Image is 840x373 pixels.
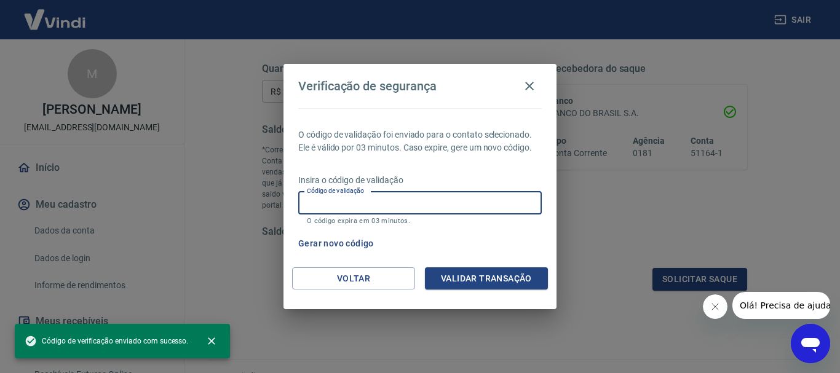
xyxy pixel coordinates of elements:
[25,335,188,347] span: Código de verificação enviado com sucesso.
[791,324,830,363] iframe: Botão para abrir a janela de mensagens
[703,294,727,319] iframe: Fechar mensagem
[198,328,225,355] button: close
[307,186,364,195] label: Código de validação
[425,267,548,290] button: Validar transação
[298,79,437,93] h4: Verificação de segurança
[7,9,103,18] span: Olá! Precisa de ajuda?
[732,292,830,319] iframe: Mensagem da empresa
[298,128,542,154] p: O código de validação foi enviado para o contato selecionado. Ele é válido por 03 minutos. Caso e...
[292,267,415,290] button: Voltar
[293,232,379,255] button: Gerar novo código
[298,174,542,187] p: Insira o código de validação
[307,217,533,225] p: O código expira em 03 minutos.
